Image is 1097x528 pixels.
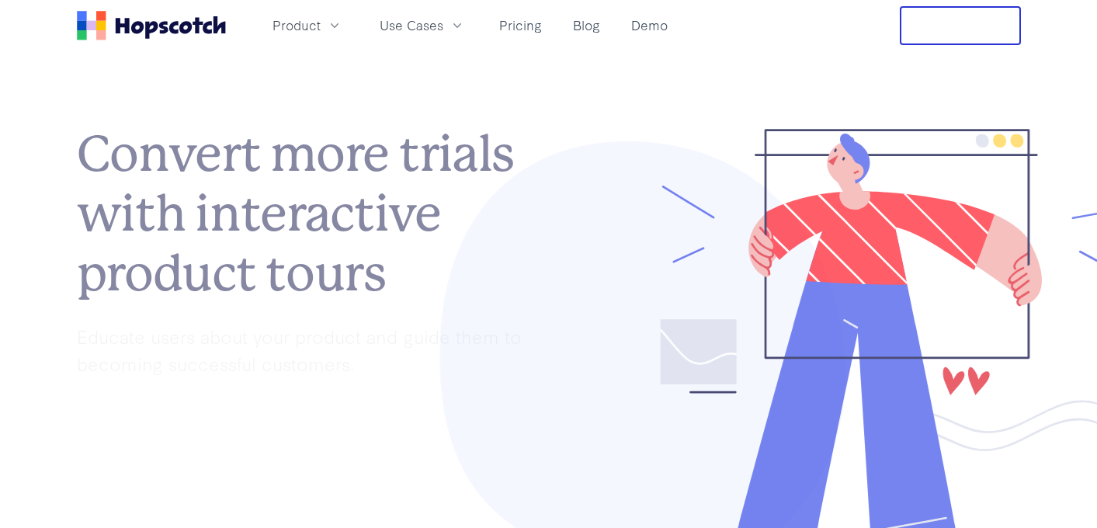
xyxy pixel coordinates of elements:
[567,12,606,38] a: Blog
[77,11,226,40] a: Home
[77,124,549,303] h1: Convert more trials with interactive product tours
[263,12,352,38] button: Product
[380,16,443,35] span: Use Cases
[370,12,474,38] button: Use Cases
[900,6,1021,45] button: Free Trial
[493,12,548,38] a: Pricing
[273,16,321,35] span: Product
[77,323,549,377] p: Educate users about your product and guide them to becoming successful customers.
[625,12,674,38] a: Demo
